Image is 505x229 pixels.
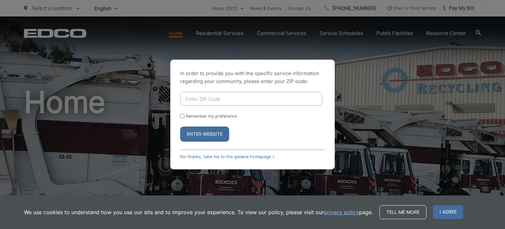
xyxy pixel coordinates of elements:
[180,92,322,106] input: Enter ZIP Code
[180,154,275,159] a: No thanks, take me to the general homepage >
[180,127,229,142] button: Enter Website
[433,205,463,219] span: I agree
[180,70,325,85] p: In order to provide you with the specific service information regarding your community, please en...
[24,208,373,216] p: We use cookies to understand how you use our site and to improve your experience. To view our pol...
[324,208,359,216] a: privacy policy
[186,114,237,119] label: Remember my preference
[379,205,426,219] a: Tell me more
